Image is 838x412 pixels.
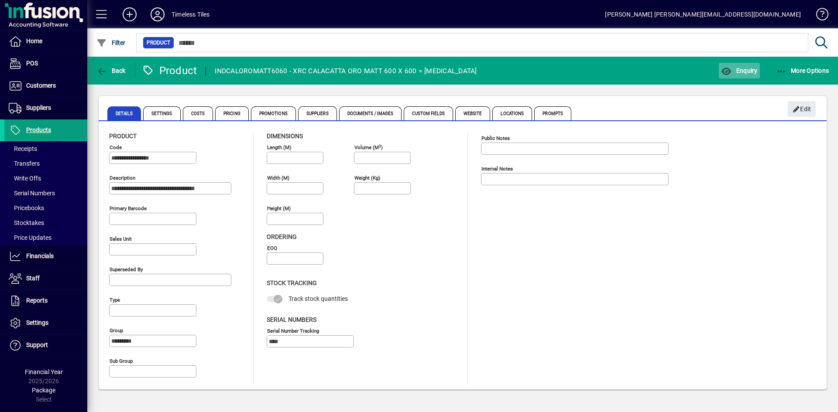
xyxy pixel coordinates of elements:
[96,67,126,74] span: Back
[267,175,289,181] mat-label: Width (m)
[4,141,87,156] a: Receipts
[4,290,87,312] a: Reports
[267,144,291,150] mat-label: Length (m)
[110,358,133,364] mat-label: Sub group
[26,104,51,111] span: Suppliers
[339,106,402,120] span: Documents / Images
[4,334,87,356] a: Support
[793,102,811,116] span: Edit
[4,268,87,289] a: Staff
[9,234,52,241] span: Price Updates
[4,186,87,201] a: Serial Numbers
[481,135,510,141] mat-label: Public Notes
[354,175,380,181] mat-label: Weight (Kg)
[9,160,40,167] span: Transfers
[4,230,87,245] a: Price Updates
[26,297,48,304] span: Reports
[4,245,87,267] a: Financials
[534,106,571,120] span: Prompts
[142,64,197,78] div: Product
[26,126,51,133] span: Products
[26,82,56,89] span: Customers
[96,39,126,46] span: Filter
[4,171,87,186] a: Write Offs
[4,31,87,52] a: Home
[481,166,513,172] mat-label: Internal Notes
[605,7,801,21] div: [PERSON_NAME] [PERSON_NAME][EMAIL_ADDRESS][DOMAIN_NAME]
[298,106,337,120] span: Suppliers
[183,106,213,120] span: Costs
[26,37,42,44] span: Home
[379,143,381,148] sup: 3
[267,233,297,240] span: Ordering
[107,106,141,120] span: Details
[110,236,132,242] mat-label: Sales unit
[788,101,816,117] button: Edit
[9,175,41,182] span: Write Offs
[116,7,144,22] button: Add
[110,144,122,150] mat-label: Code
[110,175,135,181] mat-label: Description
[267,279,317,286] span: Stock Tracking
[267,245,277,251] mat-label: EOQ
[215,64,477,78] div: INDCALOROMATT6060 - XRC CALACATTA ORO MATT 600 X 600 = [MEDICAL_DATA]
[26,60,38,67] span: POS
[110,266,143,272] mat-label: Superseded by
[267,316,316,323] span: Serial Numbers
[4,75,87,97] a: Customers
[110,205,147,211] mat-label: Primary barcode
[288,295,348,302] span: Track stock quantities
[267,327,319,334] mat-label: Serial Number tracking
[94,35,128,51] button: Filter
[492,106,532,120] span: Locations
[215,106,249,120] span: Pricing
[9,204,44,211] span: Pricebooks
[144,7,172,22] button: Profile
[26,275,40,282] span: Staff
[110,297,120,303] mat-label: Type
[719,63,759,78] button: Enquiry
[404,106,453,120] span: Custom Fields
[4,312,87,334] a: Settings
[147,38,170,47] span: Product
[109,133,137,140] span: Product
[9,190,55,197] span: Serial Numbers
[9,145,37,152] span: Receipts
[354,144,383,150] mat-label: Volume (m )
[26,341,48,348] span: Support
[4,97,87,119] a: Suppliers
[776,67,829,74] span: More Options
[25,368,63,375] span: Financial Year
[26,319,48,326] span: Settings
[94,63,128,78] button: Back
[143,106,181,120] span: Settings
[4,201,87,215] a: Pricebooks
[455,106,491,120] span: Website
[810,2,827,30] a: Knowledge Base
[267,133,303,140] span: Dimensions
[774,63,831,78] button: More Options
[251,106,296,120] span: Promotions
[26,252,54,259] span: Financials
[4,53,87,75] a: POS
[4,215,87,230] a: Stocktakes
[267,205,291,211] mat-label: Height (m)
[4,156,87,171] a: Transfers
[87,63,135,78] app-page-header-button: Back
[9,219,44,226] span: Stocktakes
[110,327,123,334] mat-label: Group
[172,7,209,21] div: Timeless Tiles
[32,387,55,394] span: Package
[721,67,757,74] span: Enquiry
